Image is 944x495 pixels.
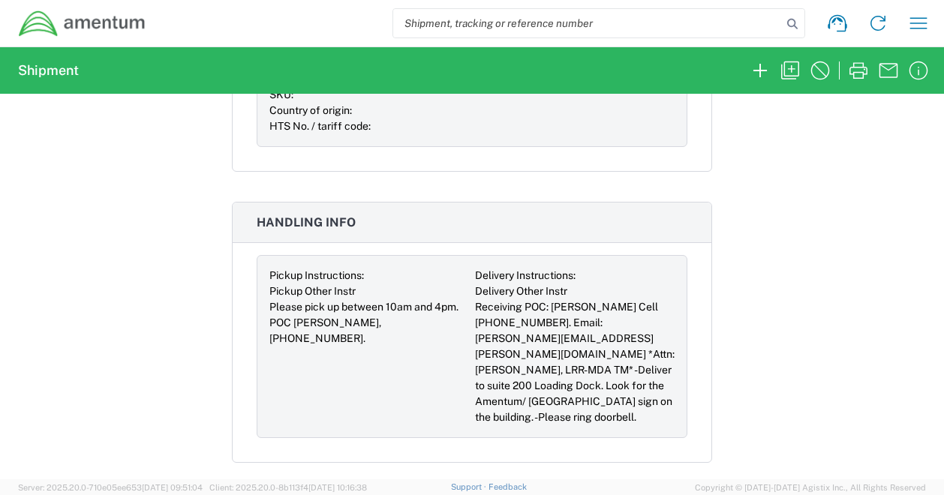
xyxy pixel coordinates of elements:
span: [DATE] 09:51:04 [142,483,203,492]
span: Handling Info [257,215,356,229]
span: Client: 2025.20.0-8b113f4 [209,483,367,492]
a: Feedback [489,482,527,491]
div: Delivery Other Instr [475,283,675,299]
span: Pickup Instructions: [269,269,364,281]
a: Support [451,482,489,491]
span: Country of origin: [269,104,352,116]
div: Pickup Other Instr [269,283,469,299]
div: Please pick up between 10am and 4pm. POC [PERSON_NAME], [PHONE_NUMBER]. [269,299,469,425]
span: SKU: [269,88,293,100]
span: HTS No. / tariff code: [269,120,371,132]
input: Shipment, tracking or reference number [393,9,782,37]
span: Copyright © [DATE]-[DATE] Agistix Inc., All Rights Reserved [695,481,926,494]
span: Delivery Instructions: [475,269,576,281]
div: Receiving POC: [PERSON_NAME] Cell [PHONE_NUMBER]. Email: [PERSON_NAME][EMAIL_ADDRESS][PERSON_NAME... [475,299,675,425]
img: dyncorp [18,10,146,37]
h2: Shipment [18,61,79,79]
span: Server: 2025.20.0-710e05ee653 [18,483,203,492]
span: [DATE] 10:16:38 [308,483,367,492]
